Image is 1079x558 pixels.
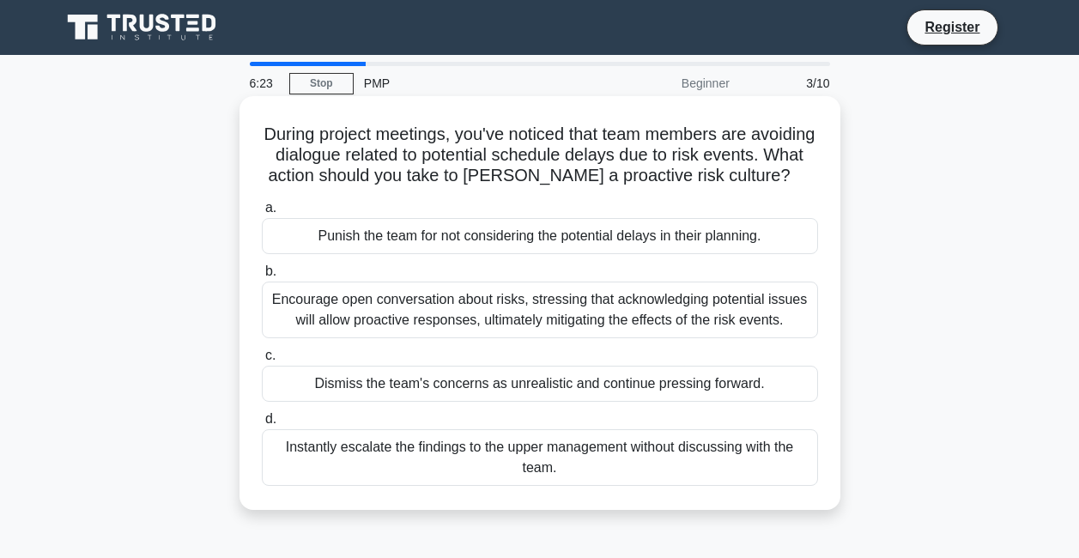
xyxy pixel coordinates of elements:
[914,16,990,38] a: Register
[262,366,818,402] div: Dismiss the team's concerns as unrealistic and continue pressing forward.
[239,66,289,100] div: 6:23
[590,66,740,100] div: Beginner
[265,411,276,426] span: d.
[262,282,818,338] div: Encourage open conversation about risks, stressing that acknowledging potential issues will allow...
[740,66,840,100] div: 3/10
[289,73,354,94] a: Stop
[265,348,276,362] span: c.
[354,66,590,100] div: PMP
[265,200,276,215] span: a.
[260,124,820,187] h5: During project meetings, you've noticed that team members are avoiding dialogue related to potent...
[265,264,276,278] span: b.
[262,218,818,254] div: Punish the team for not considering the potential delays in their planning.
[262,429,818,486] div: Instantly escalate the findings to the upper management without discussing with the team.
